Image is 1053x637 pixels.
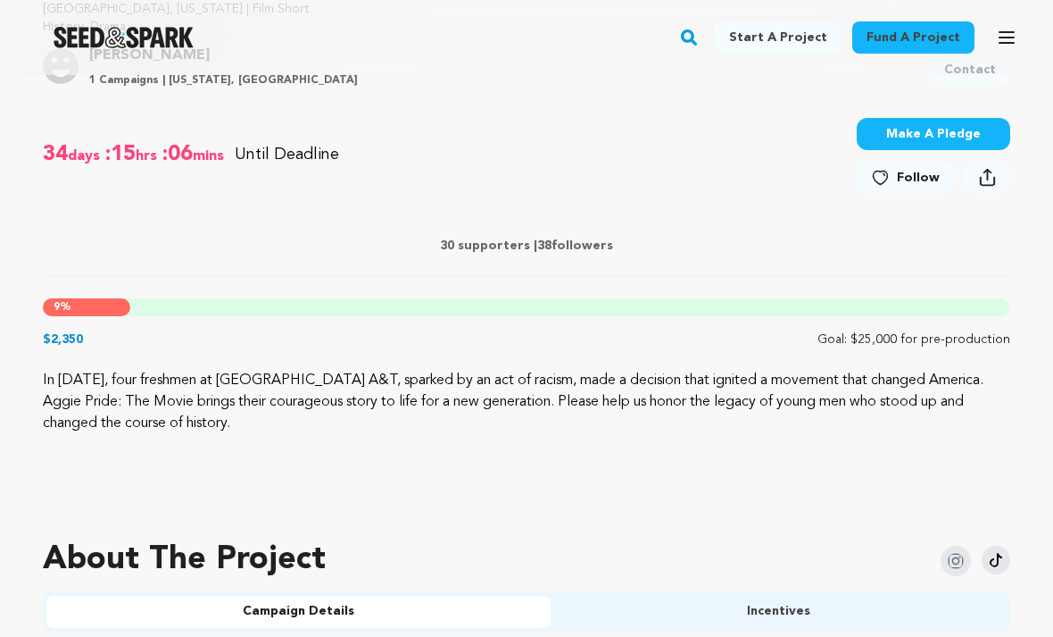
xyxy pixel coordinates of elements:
[54,27,194,48] img: Seed&Spark Logo Dark Mode
[54,302,60,313] span: 9
[43,331,83,348] p: $2,350
[43,237,1010,255] p: 30 supporters | followers
[897,169,940,187] span: Follow
[235,142,339,167] p: Until Deadline
[857,162,954,194] a: Follow
[54,27,194,48] a: Seed&Spark Homepage
[136,140,161,169] span: hrs
[982,546,1010,574] img: Seed&Spark Tiktok Icon
[715,21,842,54] a: Start a project
[43,298,130,316] div: %
[551,596,1007,628] button: Incentives
[68,140,104,169] span: days
[852,21,974,54] a: Fund a project
[43,370,1010,434] p: In [DATE], four freshmen at [GEOGRAPHIC_DATA] A&T, sparked by an act of racism, made a decision t...
[193,140,228,169] span: mins
[43,140,68,169] span: 34
[43,542,326,578] h1: About The Project
[817,331,1010,348] p: Goal: $25,000 for pre-production
[89,73,358,88] p: 1 Campaigns | [US_STATE], [GEOGRAPHIC_DATA]
[161,140,193,169] span: :06
[857,118,1010,150] button: Make A Pledge
[104,140,136,169] span: :15
[537,239,551,252] span: 38
[46,596,551,628] button: Campaign Details
[941,546,971,576] img: Seed&Spark Instagram Icon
